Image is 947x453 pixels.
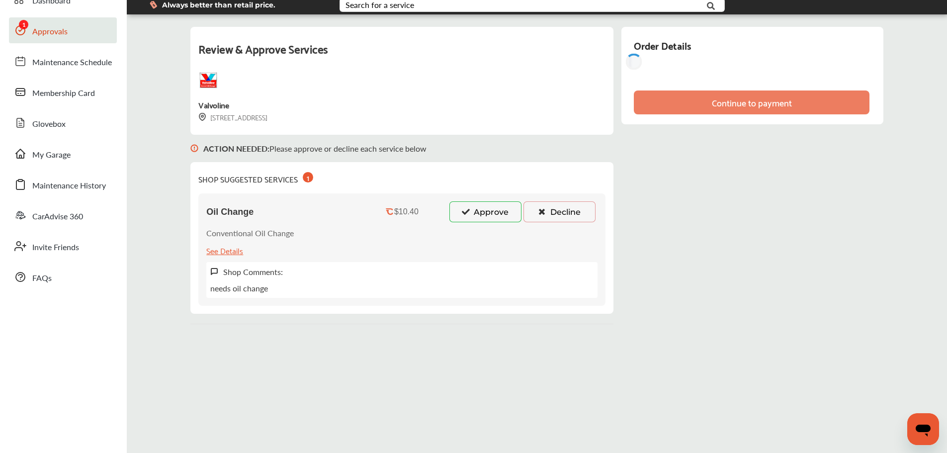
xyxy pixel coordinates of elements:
[9,79,117,105] a: Membership Card
[198,111,267,123] div: [STREET_ADDRESS]
[198,113,206,121] img: svg+xml;base64,PHN2ZyB3aWR0aD0iMTYiIGhlaWdodD0iMTciIHZpZXdCb3g9IjAgMCAxNiAxNyIgZmlsbD0ibm9uZSIgeG...
[32,180,106,192] span: Maintenance History
[198,98,229,111] div: Valvoline
[32,118,66,131] span: Glovebox
[150,0,157,9] img: dollor_label_vector.a70140d1.svg
[206,244,243,257] div: See Details
[206,227,294,239] p: Conventional Oil Change
[303,172,313,182] div: 1
[907,413,939,445] iframe: Button to launch messaging window
[210,268,218,276] img: svg+xml;base64,PHN2ZyB3aWR0aD0iMTYiIGhlaWdodD0iMTciIHZpZXdCb3g9IjAgMCAxNiAxNyIgZmlsbD0ibm9uZSIgeG...
[32,25,68,38] span: Approvals
[9,17,117,43] a: Approvals
[449,201,521,222] button: Approve
[190,135,198,162] img: svg+xml;base64,PHN2ZyB3aWR0aD0iMTYiIGhlaWdodD0iMTciIHZpZXdCb3g9IjAgMCAxNiAxNyIgZmlsbD0ibm9uZSIgeG...
[32,87,95,100] span: Membership Card
[712,97,792,107] div: Continue to payment
[32,241,79,254] span: Invite Friends
[198,39,605,70] div: Review & Approve Services
[634,37,691,54] div: Order Details
[32,210,83,223] span: CarAdvise 360
[9,202,117,228] a: CarAdvise 360
[198,70,218,90] img: logo-valvoline.png
[206,207,254,217] span: Oil Change
[223,266,283,277] label: Shop Comments:
[203,143,427,154] p: Please approve or decline each service below
[32,56,112,69] span: Maintenance Schedule
[9,48,117,74] a: Maintenance Schedule
[9,233,117,259] a: Invite Friends
[210,282,268,294] p: needs oil change
[9,172,117,197] a: Maintenance History
[32,272,52,285] span: FAQs
[162,1,275,8] span: Always better than retail price.
[394,207,419,216] div: $10.40
[198,170,313,185] div: SHOP SUGGESTED SERVICES
[9,141,117,167] a: My Garage
[523,201,596,222] button: Decline
[9,110,117,136] a: Glovebox
[9,264,117,290] a: FAQs
[32,149,71,162] span: My Garage
[203,143,269,154] b: ACTION NEEDED :
[345,1,414,9] div: Search for a service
